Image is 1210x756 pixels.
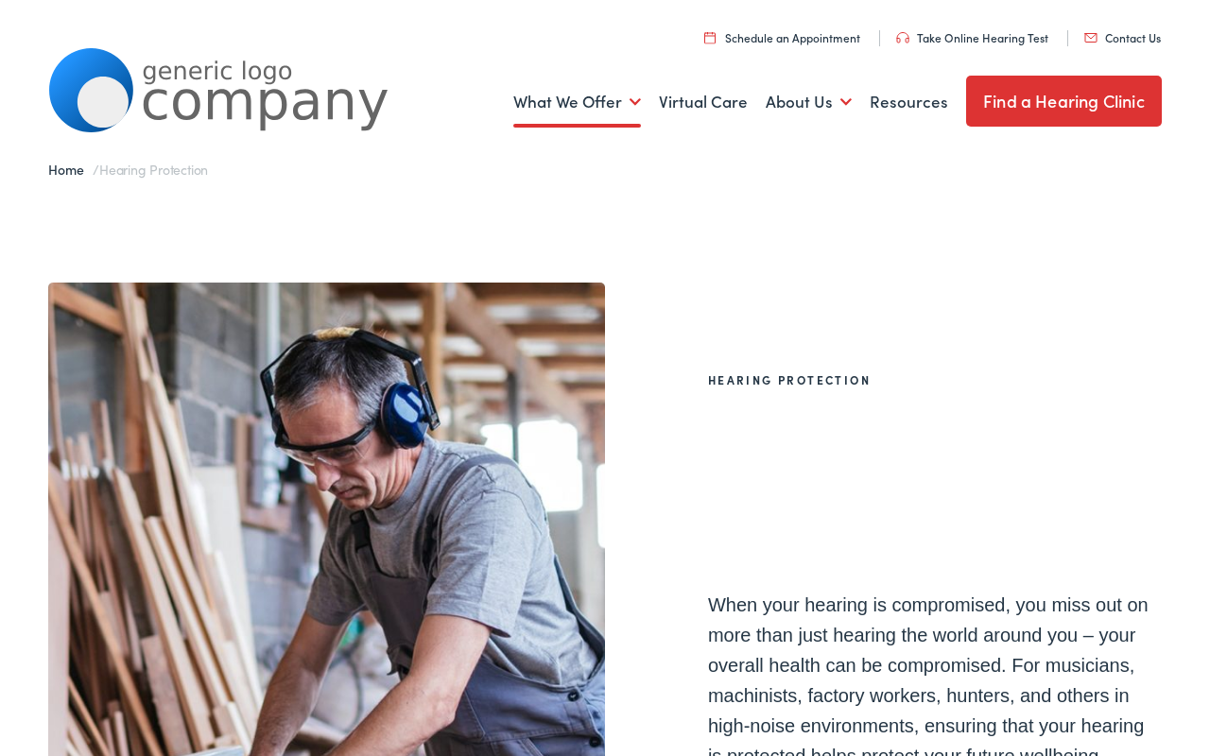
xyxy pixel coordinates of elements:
a: About Us [766,67,852,137]
a: Contact Us [1084,29,1161,45]
a: What We Offer [513,67,641,137]
a: Home [48,160,93,179]
a: Schedule an Appointment [704,29,860,45]
img: utility icon [896,32,909,43]
a: Find a Hearing Clinic [966,76,1162,127]
img: utility icon [1084,33,1098,43]
img: utility icon [704,31,716,43]
a: Virtual Care [659,67,748,137]
span: / [48,160,208,179]
h2: Hearing Protection [708,373,1162,387]
a: Resources [870,67,948,137]
span: Hearing Protection [99,160,208,179]
a: Take Online Hearing Test [896,29,1048,45]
